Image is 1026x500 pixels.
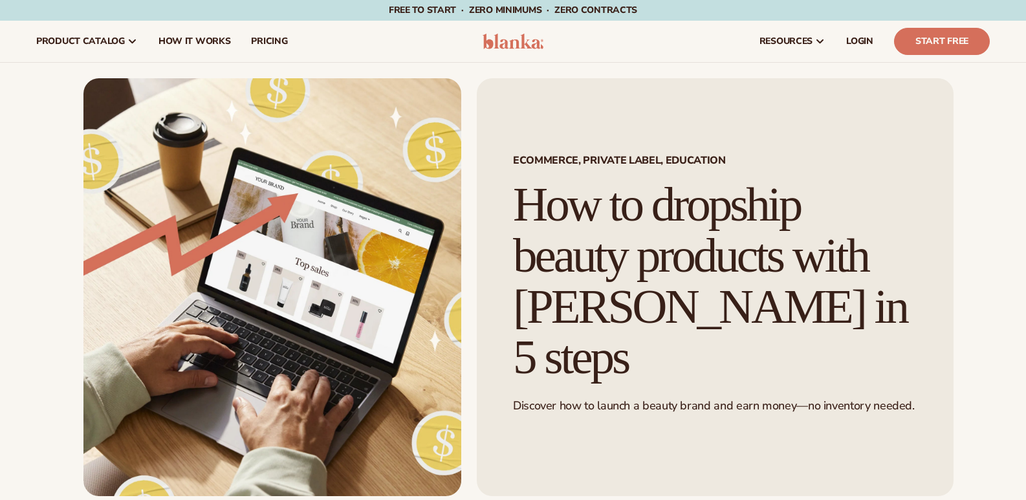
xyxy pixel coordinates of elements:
[83,78,461,496] img: Growing money with ecommerce
[389,4,637,16] span: Free to start · ZERO minimums · ZERO contracts
[158,36,231,47] span: How It Works
[894,28,990,55] a: Start Free
[513,179,917,383] h1: How to dropship beauty products with [PERSON_NAME] in 5 steps
[483,34,544,49] img: logo
[513,155,917,166] span: Ecommerce, Private Label, EDUCATION
[241,21,298,62] a: pricing
[513,398,917,413] p: Discover how to launch a beauty brand and earn money—no inventory needed.
[759,36,813,47] span: resources
[36,36,125,47] span: product catalog
[251,36,287,47] span: pricing
[148,21,241,62] a: How It Works
[836,21,884,62] a: LOGIN
[26,21,148,62] a: product catalog
[846,36,873,47] span: LOGIN
[749,21,836,62] a: resources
